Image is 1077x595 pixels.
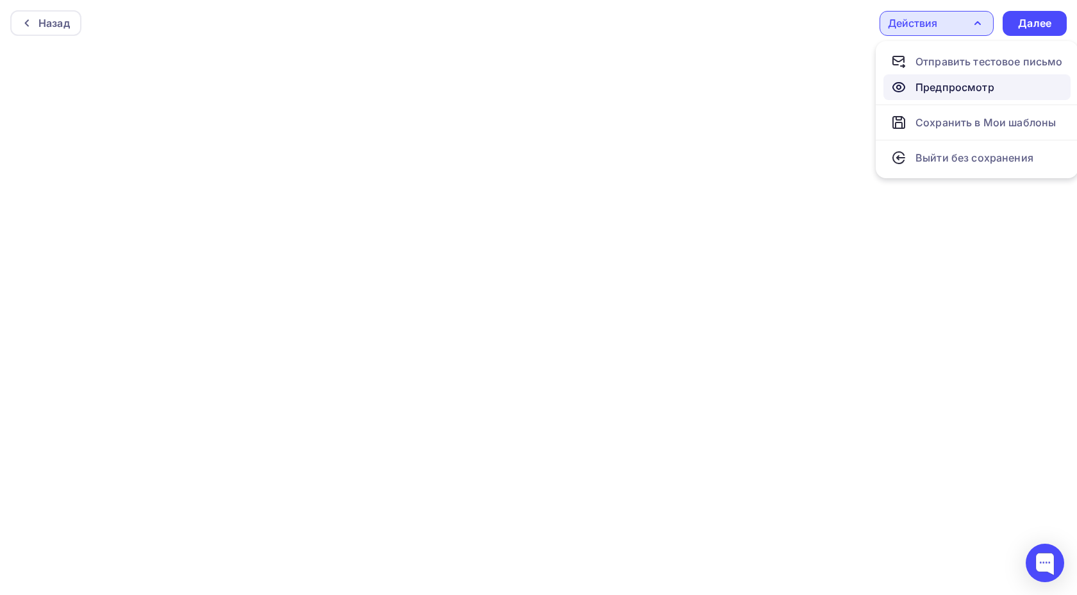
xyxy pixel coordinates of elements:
div: Действия [888,15,937,31]
div: Предпросмотр [915,80,994,95]
div: Выйти без сохранения [915,150,1033,165]
div: Далее [1018,16,1051,31]
button: Действия [880,11,994,36]
div: Отправить тестовое письмо [915,54,1063,69]
div: Назад [38,15,70,31]
div: Сохранить в Мои шаблоны [915,115,1056,130]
